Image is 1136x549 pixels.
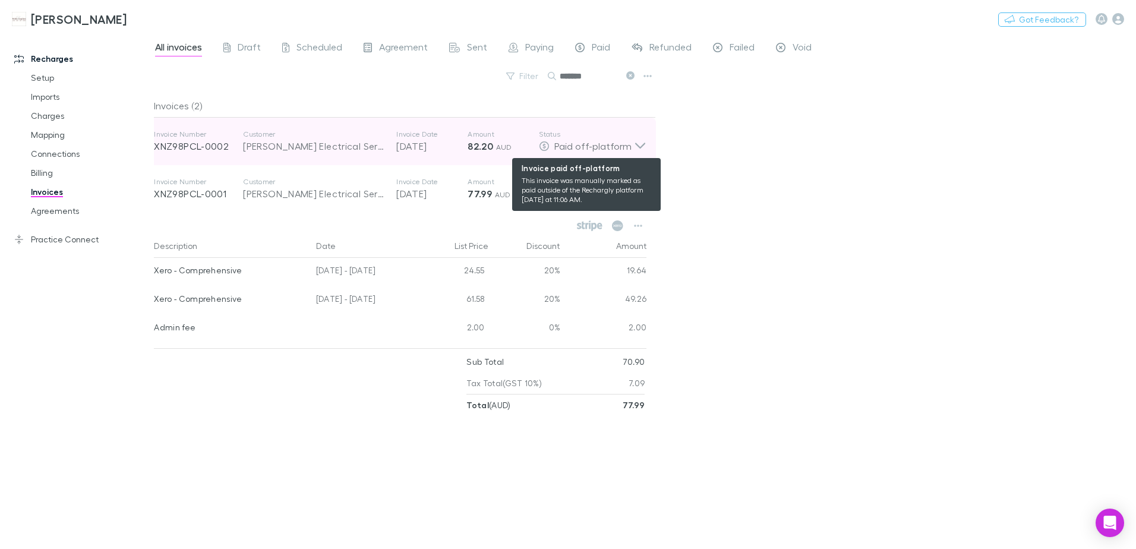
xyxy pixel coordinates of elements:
[19,106,160,125] a: Charges
[19,182,160,201] a: Invoices
[466,400,489,410] strong: Total
[466,351,504,373] p: Sub Total
[468,177,539,187] p: Amount
[296,41,342,56] span: Scheduled
[154,187,243,201] p: XNZ98PCL-0001
[468,140,493,152] strong: 82.20
[467,41,487,56] span: Sent
[154,177,243,187] p: Invoice Number
[418,258,490,286] div: 24.55
[490,258,561,286] div: 20%
[793,41,812,56] span: Void
[592,41,610,56] span: Paid
[5,5,134,33] a: [PERSON_NAME]
[396,139,468,153] p: [DATE]
[238,41,261,56] span: Draft
[19,68,160,87] a: Setup
[243,139,384,153] div: [PERSON_NAME] Electrical Services Pty Ltd
[154,139,243,153] p: XNZ98PCL-0002
[12,12,26,26] img: Hales Douglass's Logo
[243,187,384,201] div: [PERSON_NAME] Electrical Services Pty Ltd
[623,400,645,410] strong: 77.99
[539,130,634,139] p: Status
[554,140,632,152] span: Paid off-platform
[496,143,512,152] span: AUD
[144,118,656,165] div: Invoice NumberXNZ98PCL-0002Customer[PERSON_NAME] Electrical Services Pty LtdInvoice Date[DATE]Amo...
[539,177,634,187] p: Status
[396,177,468,187] p: Invoice Date
[144,165,656,213] div: Invoice NumberXNZ98PCL-0001Customer[PERSON_NAME] Electrical Services Pty LtdInvoice Date[DATE]Amo...
[466,373,542,394] p: Tax Total (GST 10%)
[418,315,490,343] div: 2.00
[466,395,510,416] p: ( AUD )
[730,41,755,56] span: Failed
[2,49,160,68] a: Recharges
[561,286,647,315] div: 49.26
[155,41,202,56] span: All invoices
[525,41,554,56] span: Paying
[311,286,418,315] div: [DATE] - [DATE]
[19,201,160,220] a: Agreements
[495,190,511,199] span: AUD
[418,286,490,315] div: 61.58
[243,177,384,187] p: Customer
[623,351,645,373] p: 70.90
[561,315,647,343] div: 2.00
[154,286,307,311] div: Xero - Comprehensive
[19,125,160,144] a: Mapping
[468,188,492,200] strong: 77.99
[554,188,632,199] span: Paid off-platform
[31,12,127,26] h3: [PERSON_NAME]
[490,315,561,343] div: 0%
[500,69,545,83] button: Filter
[311,258,418,286] div: [DATE] - [DATE]
[154,315,307,340] div: Admin fee
[998,12,1086,27] button: Got Feedback?
[396,187,468,201] p: [DATE]
[649,41,692,56] span: Refunded
[468,130,539,139] p: Amount
[19,144,160,163] a: Connections
[154,258,307,283] div: Xero - Comprehensive
[396,130,468,139] p: Invoice Date
[490,286,561,315] div: 20%
[629,373,645,394] p: 7.09
[19,163,160,182] a: Billing
[19,87,160,106] a: Imports
[154,130,243,139] p: Invoice Number
[2,230,160,249] a: Practice Connect
[561,258,647,286] div: 19.64
[243,130,384,139] p: Customer
[379,41,428,56] span: Agreement
[1096,509,1124,537] div: Open Intercom Messenger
